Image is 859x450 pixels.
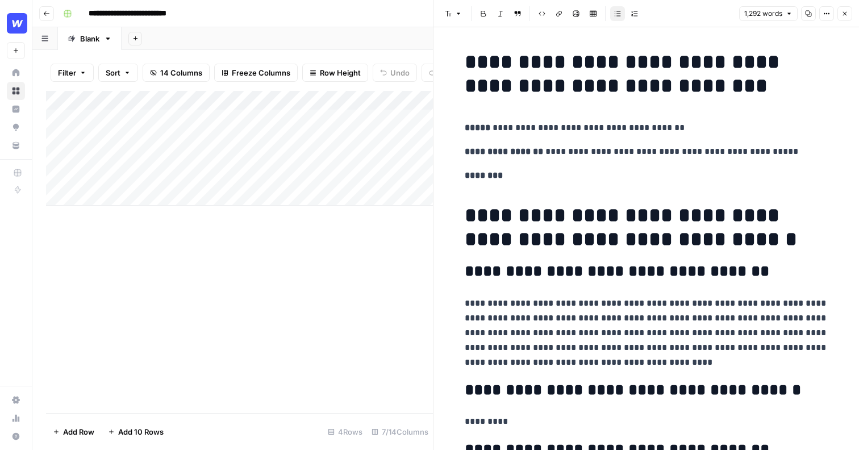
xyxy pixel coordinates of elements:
[63,426,94,438] span: Add Row
[106,67,120,78] span: Sort
[232,67,290,78] span: Freeze Columns
[323,423,367,441] div: 4 Rows
[51,64,94,82] button: Filter
[58,67,76,78] span: Filter
[373,64,417,82] button: Undo
[390,67,410,78] span: Undo
[320,67,361,78] span: Row Height
[7,391,25,409] a: Settings
[7,136,25,155] a: Your Data
[7,427,25,445] button: Help + Support
[7,409,25,427] a: Usage
[7,13,27,34] img: Webflow Logo
[7,64,25,82] a: Home
[7,118,25,136] a: Opportunities
[58,27,122,50] a: Blank
[101,423,170,441] button: Add 10 Rows
[7,100,25,118] a: Insights
[7,9,25,37] button: Workspace: Webflow
[302,64,368,82] button: Row Height
[160,67,202,78] span: 14 Columns
[367,423,433,441] div: 7/14 Columns
[214,64,298,82] button: Freeze Columns
[744,9,782,19] span: 1,292 words
[739,6,798,21] button: 1,292 words
[98,64,138,82] button: Sort
[143,64,210,82] button: 14 Columns
[7,82,25,100] a: Browse
[118,426,164,438] span: Add 10 Rows
[46,423,101,441] button: Add Row
[80,33,99,44] div: Blank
